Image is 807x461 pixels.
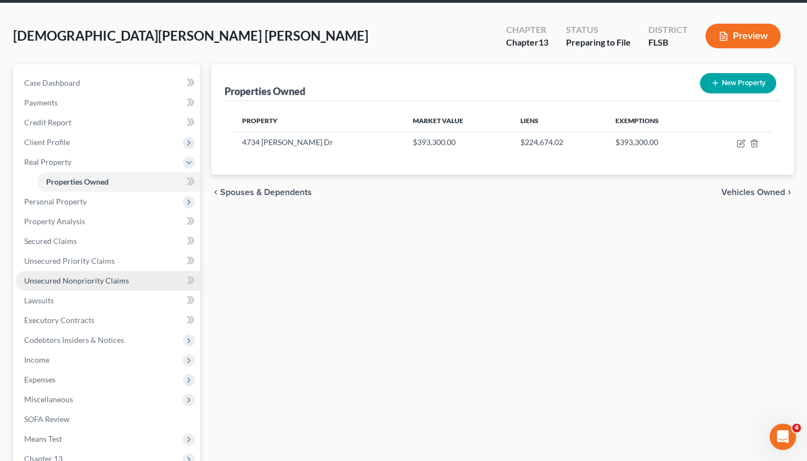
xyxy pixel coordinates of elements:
a: Credit Report [15,113,200,132]
td: 4734 [PERSON_NAME] Dr [233,132,405,153]
div: FLSB [648,36,688,49]
div: Preparing to File [566,36,631,49]
div: Status [566,24,631,36]
button: Vehicles Owned chevron_right [721,188,794,197]
i: chevron_right [785,188,794,197]
span: Means Test [24,434,62,443]
span: Personal Property [24,197,87,206]
a: Case Dashboard [15,73,200,93]
td: $393,300.00 [607,132,703,153]
span: Expenses [24,375,55,384]
a: Unsecured Priority Claims [15,251,200,271]
div: Chapter [506,36,548,49]
span: Real Property [24,157,71,166]
th: Property [233,110,405,132]
span: 4 [792,424,801,432]
span: 13 [539,37,548,47]
button: New Property [700,73,776,93]
span: Executory Contracts [24,315,94,325]
button: chevron_left Spouses & Dependents [211,188,312,197]
span: SOFA Review [24,414,70,424]
span: Payments [24,98,58,107]
div: Properties Owned [225,85,305,98]
span: Spouses & Dependents [220,188,312,197]
span: Income [24,355,49,364]
span: Lawsuits [24,296,54,305]
span: Properties Owned [46,177,109,186]
span: Miscellaneous [24,395,73,404]
a: Unsecured Nonpriority Claims [15,271,200,291]
span: Secured Claims [24,236,77,246]
a: SOFA Review [15,409,200,429]
td: $224,674.02 [512,132,607,153]
a: Properties Owned [37,172,200,192]
a: Lawsuits [15,291,200,310]
td: $393,300.00 [404,132,511,153]
span: Property Analysis [24,216,85,226]
span: [DEMOGRAPHIC_DATA][PERSON_NAME] [PERSON_NAME] [13,27,368,43]
span: Codebtors Insiders & Notices [24,335,124,345]
i: chevron_left [211,188,220,197]
a: Property Analysis [15,212,200,231]
span: Case Dashboard [24,78,80,87]
div: Chapter [506,24,548,36]
span: Unsecured Priority Claims [24,256,115,265]
span: Vehicles Owned [721,188,785,197]
a: Payments [15,93,200,113]
th: Market Value [404,110,511,132]
span: Client Profile [24,137,70,147]
iframe: Intercom live chat [770,424,796,450]
button: Preview [705,24,781,48]
a: Secured Claims [15,231,200,251]
th: Liens [512,110,607,132]
span: Credit Report [24,118,71,127]
span: Unsecured Nonpriority Claims [24,276,129,285]
th: Exemptions [607,110,703,132]
a: Executory Contracts [15,310,200,330]
div: District [648,24,688,36]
